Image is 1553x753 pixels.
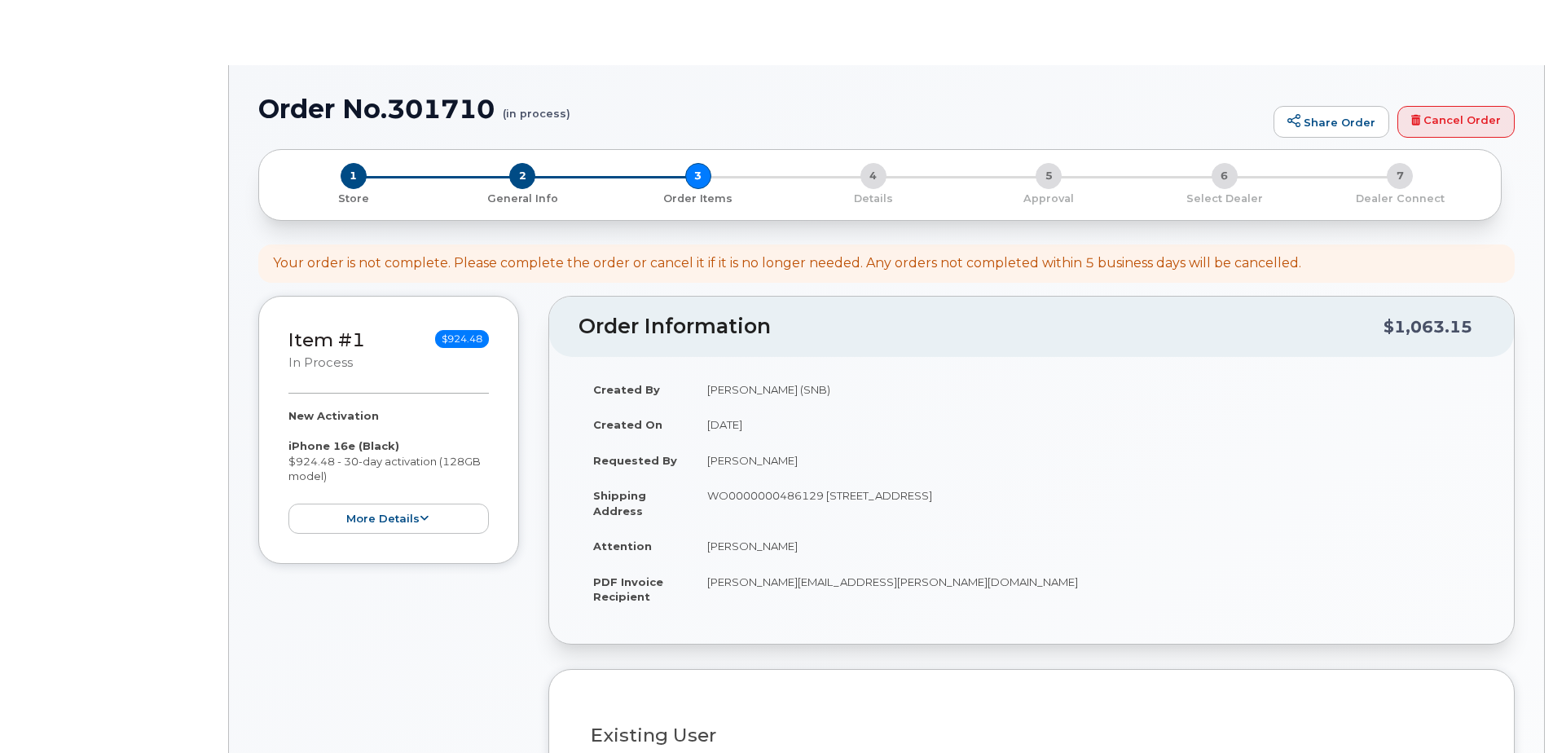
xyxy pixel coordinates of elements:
[441,192,603,206] p: General Info
[288,408,489,534] div: $924.48 - 30-day activation (128GB model)
[288,409,379,422] strong: New Activation
[258,95,1265,123] h1: Order No.301710
[693,443,1485,478] td: [PERSON_NAME]
[288,439,399,452] strong: iPhone 16e (Black)
[288,328,365,351] a: Item #1
[273,254,1301,273] div: Your order is not complete. Please complete the order or cancel it if it is no longer needed. Any...
[288,504,489,534] button: more details
[593,418,662,431] strong: Created On
[693,372,1485,407] td: [PERSON_NAME] (SNB)
[1274,106,1389,139] a: Share Order
[509,163,535,189] span: 2
[693,478,1485,528] td: WO0000000486129 [STREET_ADDRESS]
[1397,106,1515,139] a: Cancel Order
[693,407,1485,443] td: [DATE]
[693,564,1485,614] td: [PERSON_NAME][EMAIL_ADDRESS][PERSON_NAME][DOMAIN_NAME]
[288,355,353,370] small: in process
[593,383,660,396] strong: Created By
[593,489,646,517] strong: Shipping Address
[435,330,489,348] span: $924.48
[593,454,677,467] strong: Requested By
[503,95,570,120] small: (in process)
[341,163,367,189] span: 1
[593,575,663,604] strong: PDF Invoice Recipient
[693,528,1485,564] td: [PERSON_NAME]
[279,192,428,206] p: Store
[591,725,1472,746] h3: Existing User
[1384,311,1472,342] div: $1,063.15
[272,189,434,206] a: 1 Store
[434,189,609,206] a: 2 General Info
[593,539,652,553] strong: Attention
[579,315,1384,338] h2: Order Information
